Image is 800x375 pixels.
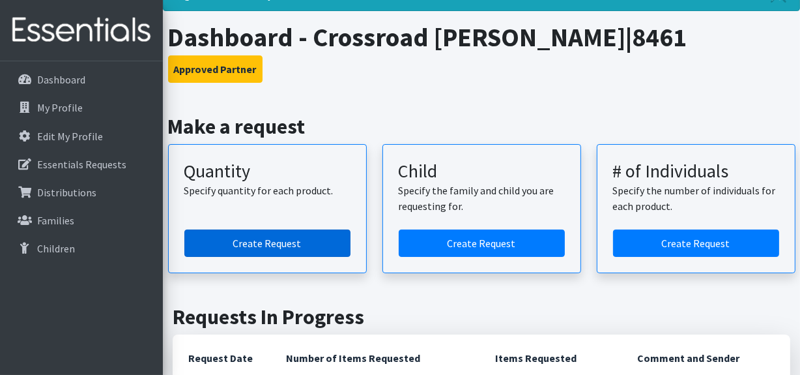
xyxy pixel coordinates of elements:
h2: Make a request [168,114,795,139]
p: Edit My Profile [37,130,103,143]
a: Create a request by number of individuals [613,230,779,257]
a: Essentials Requests [5,151,158,177]
p: Families [37,214,74,227]
a: Families [5,207,158,233]
p: Distributions [37,186,96,199]
a: Children [5,235,158,262]
h2: Requests In Progress [173,305,790,329]
a: Dashboard [5,67,158,93]
p: Specify quantity for each product. [184,183,350,198]
h3: Quantity [184,160,350,183]
img: HumanEssentials [5,8,158,52]
button: Approved Partner [168,55,263,83]
p: Essentials Requests [37,158,126,171]
p: My Profile [37,101,83,114]
h3: Child [399,160,565,183]
a: Distributions [5,179,158,205]
p: Children [37,242,75,255]
a: Create a request by quantity [184,230,350,257]
p: Specify the family and child you are requesting for. [399,183,565,214]
a: Edit My Profile [5,123,158,149]
a: Create a request for a child or family [399,230,565,257]
a: My Profile [5,95,158,121]
h3: # of Individuals [613,160,779,183]
p: Dashboard [37,73,85,86]
p: Specify the number of individuals for each product. [613,183,779,214]
h1: Dashboard - Crossroad [PERSON_NAME]|8461 [168,22,795,53]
